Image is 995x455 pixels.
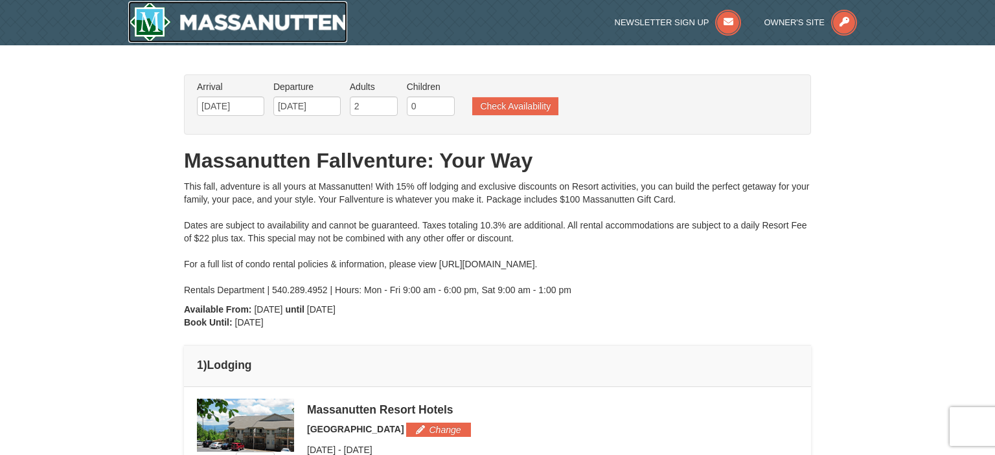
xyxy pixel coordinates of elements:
label: Departure [273,80,341,93]
span: [DATE] [235,317,264,327]
span: Owner's Site [764,17,825,27]
label: Arrival [197,80,264,93]
span: ) [203,359,207,372]
button: Check Availability [472,97,558,115]
button: Change [406,423,470,437]
a: Owner's Site [764,17,858,27]
span: - [338,445,341,455]
strong: until [285,304,304,315]
span: Newsletter Sign Up [615,17,709,27]
img: Massanutten Resort Logo [128,1,347,43]
strong: Available From: [184,304,252,315]
span: [DATE] [307,445,336,455]
a: Massanutten Resort [128,1,347,43]
img: 19219026-1-e3b4ac8e.jpg [197,399,294,452]
a: Newsletter Sign Up [615,17,742,27]
span: [DATE] [254,304,282,315]
h4: 1 Lodging [197,359,798,372]
label: Children [407,80,455,93]
label: Adults [350,80,398,93]
span: [DATE] [307,304,336,315]
span: [GEOGRAPHIC_DATA] [307,424,404,434]
h1: Massanutten Fallventure: Your Way [184,148,811,173]
div: This fall, adventure is all yours at Massanutten! With 15% off lodging and exclusive discounts on... [184,180,811,296]
div: Massanutten Resort Hotels [307,403,798,416]
strong: Book Until: [184,317,233,327]
span: [DATE] [344,445,372,455]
